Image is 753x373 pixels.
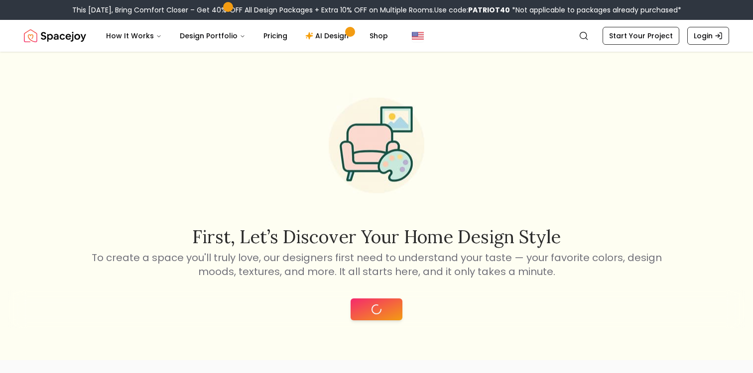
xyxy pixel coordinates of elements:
[434,5,510,15] span: Use code:
[412,30,424,42] img: United States
[468,5,510,15] b: PATRIOT40
[24,20,729,52] nav: Global
[24,26,86,46] a: Spacejoy
[172,26,253,46] button: Design Portfolio
[362,26,396,46] a: Shop
[98,26,396,46] nav: Main
[297,26,360,46] a: AI Design
[24,26,86,46] img: Spacejoy Logo
[603,27,679,45] a: Start Your Project
[510,5,681,15] span: *Not applicable to packages already purchased*
[90,227,663,247] h2: First, let’s discover your home design style
[72,5,681,15] div: This [DATE], Bring Comfort Closer – Get 40% OFF All Design Packages + Extra 10% OFF on Multiple R...
[687,27,729,45] a: Login
[98,26,170,46] button: How It Works
[90,251,663,279] p: To create a space you'll truly love, our designers first need to understand your taste — your fav...
[255,26,295,46] a: Pricing
[313,82,440,209] img: Start Style Quiz Illustration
